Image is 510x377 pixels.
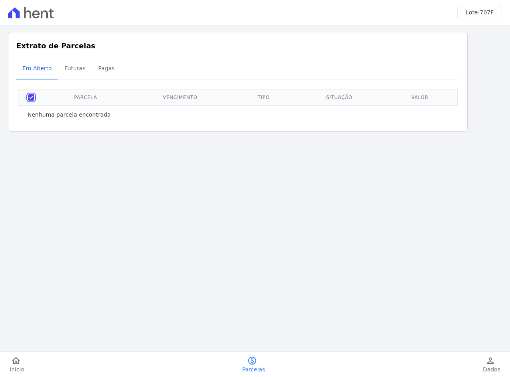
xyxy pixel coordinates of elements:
span: Início [10,365,24,373]
p: Nenhuma parcela encontrada [28,111,111,119]
th: Vencimento [127,89,233,105]
th: Tipo [233,89,295,105]
h3: Extrato de Parcelas [16,40,459,51]
span: Em Aberto [18,60,57,76]
i: person [486,356,495,365]
a: paidParcelas [233,356,275,373]
span: Futuras [60,60,90,76]
i: home [11,356,21,365]
th: Situação [295,89,384,105]
span: Dados [483,365,500,373]
a: Em Aberto [16,59,58,79]
h3: Lote: [466,8,494,17]
th: Parcela [44,89,127,105]
i: paid [247,356,257,365]
th: Valor [384,89,456,105]
span: Pagas [93,60,119,76]
a: Futuras [58,59,92,79]
span: 707F [480,9,494,16]
span: Parcelas [242,365,265,373]
a: Pagas [92,59,121,79]
a: personDados [473,356,510,373]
